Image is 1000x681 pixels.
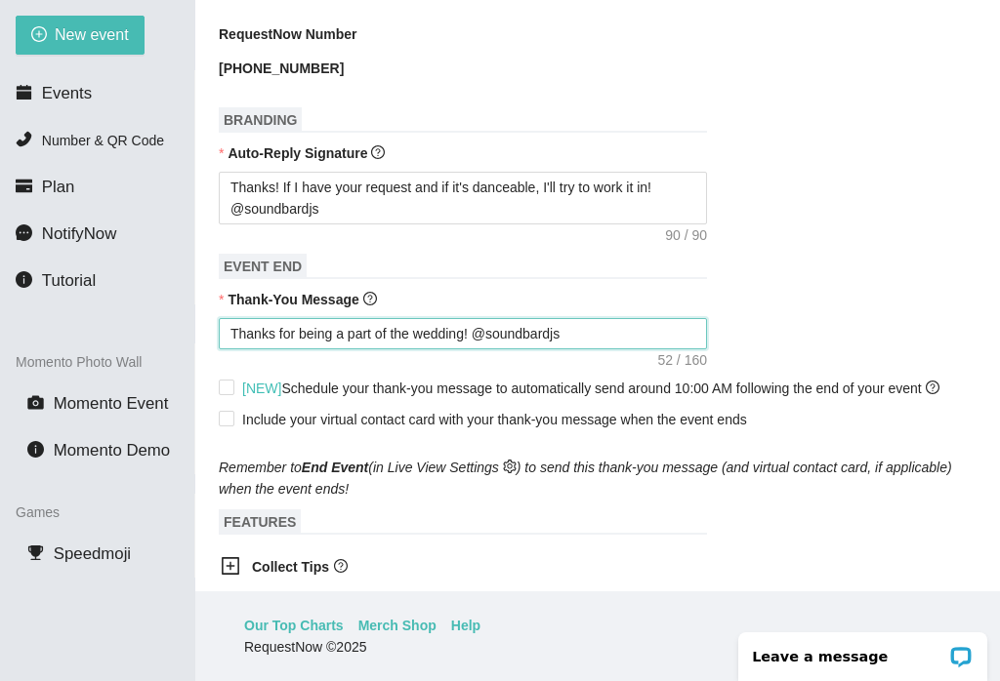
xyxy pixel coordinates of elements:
span: Include your virtual contact card with your thank-you message when the event ends [242,412,747,427]
b: Thank-You Message [228,292,358,307]
span: Events [42,84,92,102]
span: Momento Event [54,394,169,413]
span: phone [16,131,32,147]
span: [NEW] [242,381,281,396]
span: question-circle [334,559,348,573]
span: trophy [27,544,44,561]
span: message [16,224,32,241]
b: End Event [302,460,368,475]
iframe: LiveChat chat widget [726,620,1000,681]
span: credit-card [16,178,32,194]
span: setting [503,460,517,473]
span: Speedmoji [54,544,131,563]
div: Collect Tipsquestion-circle [205,544,693,592]
a: Merch Shop [358,615,437,636]
span: plus-square [221,556,240,576]
span: NotifyNow [42,224,116,243]
b: Auto-Reply Signature [228,145,367,161]
span: plus-circle [31,26,47,45]
b: RequestNow Number [219,23,357,45]
span: Number & QR Code [42,133,164,148]
span: New event [55,22,129,47]
span: question-circle [363,292,377,305]
span: info-circle [27,441,44,458]
span: question-circle [926,381,939,394]
textarea: Thanks! If I have your request and if it's danceable, I'll try to work it in! @soundbardjs [219,172,707,224]
span: info-circle [16,271,32,288]
div: RequestNow © 2025 [244,636,946,658]
a: Help [451,615,480,636]
button: plus-circleNew event [16,16,145,55]
span: calendar [16,84,32,100]
span: camera [27,394,44,411]
a: Our Top Charts [244,615,344,636]
span: Momento Demo [54,441,170,460]
b: Collect Tips [252,559,329,575]
span: question-circle [371,145,385,159]
b: [PHONE_NUMBER] [219,60,344,76]
span: Schedule your thank-you message to automatically send around 10:00 AM following the end of your e... [242,381,939,396]
span: BRANDING [219,107,302,133]
span: Tutorial [42,271,96,290]
i: Remember to (in Live View Settings ) to send this thank-you message (and virtual contact card, if... [219,460,952,497]
textarea: Thanks for being a part of the wedding! @soundbardjs [219,318,707,349]
span: Plan [42,178,75,196]
span: FEATURES [219,509,301,535]
span: EVENT END [219,254,307,279]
